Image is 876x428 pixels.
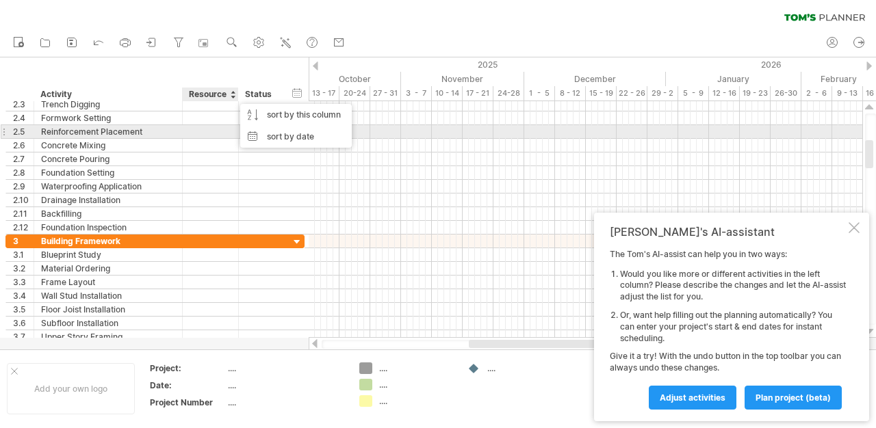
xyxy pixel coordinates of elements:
[41,180,175,193] div: Waterproofing Application
[832,86,863,101] div: 9 - 13
[13,98,34,111] div: 2.3
[13,276,34,289] div: 3.3
[41,289,175,302] div: Wall Stud Installation
[13,180,34,193] div: 2.9
[13,317,34,330] div: 3.6
[41,193,175,206] div: Drainage Installation
[756,392,831,403] span: plan project (beta)
[401,86,432,101] div: 3 - 7
[240,104,352,126] div: sort by this column
[228,362,343,374] div: ....
[41,207,175,220] div: Backfilling
[228,397,343,408] div: ....
[309,86,339,101] div: 13 - 17
[41,248,175,261] div: Blueprint Study
[610,225,846,239] div: [PERSON_NAME]'s AI-assistant
[379,395,454,407] div: ....
[555,86,586,101] div: 8 - 12
[150,379,225,391] div: Date:
[40,88,175,101] div: Activity
[13,221,34,234] div: 2.12
[41,303,175,316] div: Floor Joist Installation
[493,86,524,101] div: 24-28
[13,152,34,165] div: 2.7
[41,235,175,248] div: Building Framework
[647,86,678,101] div: 29 - 2
[41,317,175,330] div: Subfloor Installation
[41,139,175,152] div: Concrete Mixing
[620,269,846,303] li: Would you like more or different activities in the left column? Please describe the changes and l...
[7,363,135,414] div: Add your own logo
[41,152,175,165] div: Concrete Pouring
[189,88,231,101] div: Resource
[678,86,709,101] div: 5 - 9
[41,221,175,234] div: Foundation Inspection
[41,98,175,111] div: Trench Digging
[228,379,343,391] div: ....
[339,86,370,101] div: 20-24
[660,392,725,403] span: Adjust activities
[13,303,34,316] div: 3.5
[41,276,175,289] div: Frame Layout
[620,310,846,344] li: Or, want help filling out the planning automatically? You can enter your project's start & end da...
[13,330,34,343] div: 3.7
[524,72,666,86] div: December 2025
[13,166,34,179] div: 2.8
[801,86,832,101] div: 2 - 6
[150,397,225,408] div: Project Number
[13,207,34,220] div: 2.11
[463,86,493,101] div: 17 - 21
[370,86,401,101] div: 27 - 31
[41,166,175,179] div: Foundation Setting
[240,126,352,148] div: sort by date
[13,289,34,302] div: 3.4
[150,362,225,374] div: Project:
[41,111,175,124] div: Formwork Setting
[771,86,801,101] div: 26-30
[379,379,454,390] div: ....
[401,72,524,86] div: November 2025
[649,386,736,410] a: Adjust activities
[432,86,463,101] div: 10 - 14
[41,330,175,343] div: Upper Story Framing
[524,86,555,101] div: 1 - 5
[740,86,771,101] div: 19 - 23
[586,86,617,101] div: 15 - 19
[245,88,275,101] div: Status
[259,72,401,86] div: October 2025
[487,362,562,374] div: ....
[13,262,34,275] div: 3.2
[41,125,175,138] div: Reinforcement Placement
[13,125,34,138] div: 2.5
[13,139,34,152] div: 2.6
[610,249,846,409] div: The Tom's AI-assist can help you in two ways: Give it a try! With the undo button in the top tool...
[13,111,34,124] div: 2.4
[13,193,34,206] div: 2.10
[41,262,175,275] div: Material Ordering
[379,362,454,374] div: ....
[13,248,34,261] div: 3.1
[617,86,647,101] div: 22 - 26
[745,386,842,410] a: plan project (beta)
[709,86,740,101] div: 12 - 16
[666,72,801,86] div: January 2026
[13,235,34,248] div: 3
